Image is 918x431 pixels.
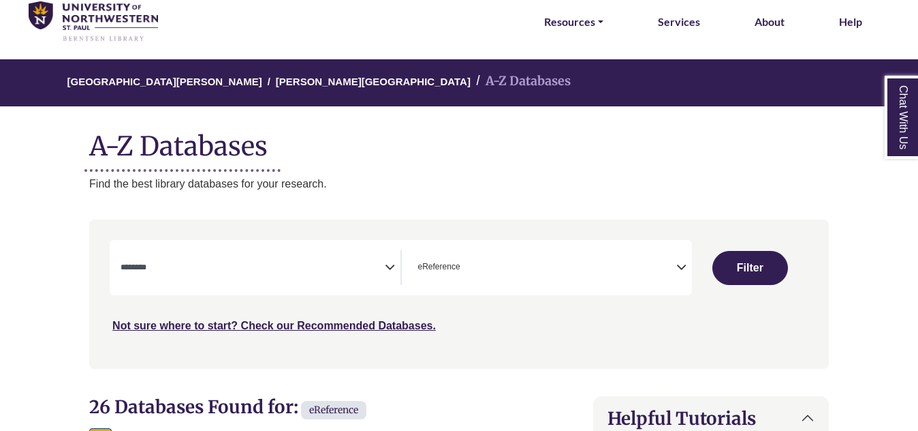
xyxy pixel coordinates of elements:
[418,261,460,273] span: eReference
[89,396,298,418] span: 26 Databases Found for:
[276,74,471,87] a: [PERSON_NAME][GEOGRAPHIC_DATA]
[413,261,460,273] li: eReference
[121,263,384,274] textarea: Search
[658,13,700,31] a: Services
[89,175,829,193] p: Find the best library databases for your research.
[463,263,469,274] textarea: Search
[67,74,262,87] a: [GEOGRAPHIC_DATA][PERSON_NAME]
[29,1,158,42] img: library_home
[89,120,829,162] h1: A-Z Databases
[755,13,785,31] a: About
[544,13,603,31] a: Resources
[712,251,787,285] button: Submit for Search Results
[89,220,829,368] nav: Search filters
[839,13,862,31] a: Help
[89,59,829,106] nav: breadcrumb
[301,401,366,419] span: eReference
[112,320,436,331] a: Not sure where to start? Check our Recommended Databases.
[471,72,571,91] li: A-Z Databases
